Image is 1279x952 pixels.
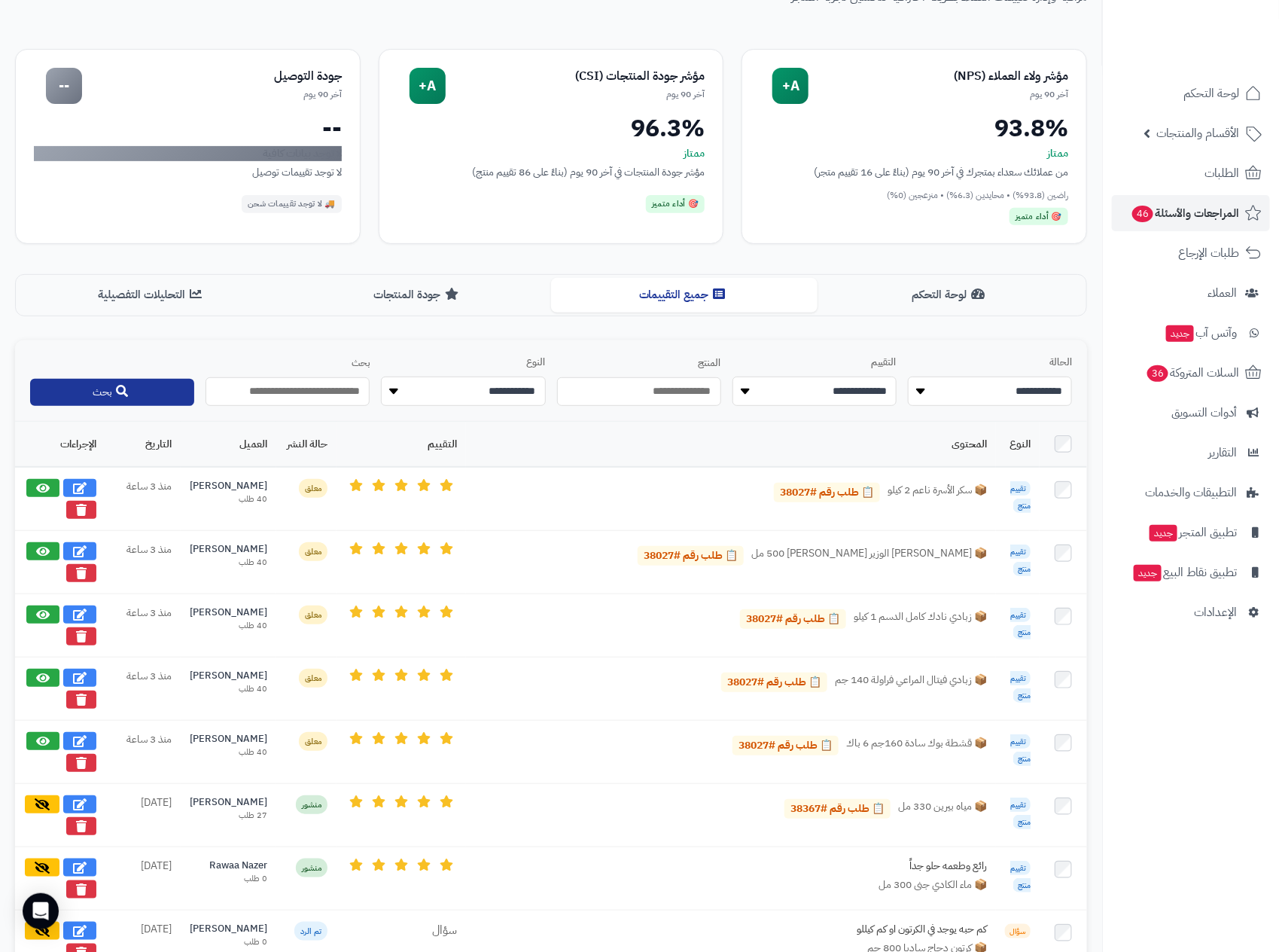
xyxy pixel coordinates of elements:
span: لوحة التحكم [1183,83,1239,104]
div: -- [46,68,82,104]
th: التقييم [336,422,466,467]
div: [PERSON_NAME] [190,479,267,493]
span: 📦 [PERSON_NAME] الوزير [PERSON_NAME] 500 مل [751,546,987,566]
span: 📦 زبادي نادك كامل الدسم 1 كيلو [854,609,987,629]
td: منذ 3 ساعة [105,531,181,594]
span: منشور [296,859,327,877]
div: -- [34,116,342,140]
div: لا توجد بيانات كافية [34,146,342,161]
a: 📋 طلب رقم #38027 [774,483,880,502]
span: معلق [299,479,327,498]
label: النوع [381,355,545,370]
span: جديد [1134,565,1162,581]
div: 96.3% [397,116,705,140]
div: ممتاز [397,146,705,161]
a: الإعدادات [1112,594,1270,630]
div: من عملائك سعداء بمتجرك في آخر 90 يوم (بناءً على 16 تقييم متجر) [760,164,1068,180]
div: [PERSON_NAME] [190,732,267,746]
div: A+ [772,68,809,104]
span: منشور [296,795,327,814]
span: أدوات التسويق [1171,402,1237,423]
div: [PERSON_NAME] [190,795,267,810]
div: 40 طلب [190,557,267,569]
a: 📋 طلب رقم #38027 [638,546,744,566]
div: راضين (93.8%) • محايدين (6.3%) • منزعجين (0%) [760,189,1068,202]
span: 📦 سكر الأسرة ناعم 2 كيلو [888,483,987,502]
a: تطبيق نقاط البيعجديد [1112,554,1270,590]
div: 🎯 أداء متميز [646,195,705,213]
a: العملاء [1112,275,1270,311]
label: التقييم [732,355,897,370]
td: منذ 3 ساعة [105,658,181,721]
span: 📦 ماء الكادي جنى 300 مل [879,877,987,892]
td: منذ 3 ساعة [105,467,181,531]
span: تقييم منتج [1010,545,1031,576]
th: العميل [181,422,276,467]
a: 📋 طلب رقم #38027 [732,736,839,755]
label: المنتج [557,356,721,371]
div: آخر 90 يوم [82,88,342,101]
span: العملاء [1207,282,1237,304]
div: رائع وطعمه حلو جداً [761,859,987,874]
div: 40 طلب [190,683,267,695]
div: لا توجد تقييمات توصيل [34,164,342,180]
div: 🎯 أداء متميز [1009,208,1068,226]
a: 📋 طلب رقم #38027 [721,673,827,692]
a: الطلبات [1112,155,1270,191]
button: التحليلات التفصيلية [19,278,285,312]
span: التقارير [1208,442,1237,463]
span: 📦 قشطة بوك سادة 160جم 6 باك [846,736,987,755]
div: كم حبه يوجد في الكرتون او كم كيللو [761,922,987,937]
span: معلق [299,542,327,561]
label: الحالة [908,355,1072,370]
div: Rawaa Nazer [190,859,267,873]
div: 93.8% [760,116,1068,140]
div: 40 طلب [190,746,267,758]
div: [PERSON_NAME] [190,922,267,936]
div: آخر 90 يوم [446,88,705,101]
div: [PERSON_NAME] [190,669,267,683]
span: تقييم منتج [1010,861,1031,892]
button: بحث [30,379,194,406]
div: ممتاز [760,146,1068,161]
div: 40 طلب [190,620,267,632]
div: [PERSON_NAME] [190,606,267,620]
a: طلبات الإرجاع [1112,235,1270,271]
div: 0 طلب [190,936,267,948]
div: 0 طلب [190,873,267,885]
a: أدوات التسويق [1112,395,1270,431]
span: تقييم منتج [1010,481,1031,513]
a: تطبيق المتجرجديد [1112,514,1270,551]
span: التطبيقات والخدمات [1145,482,1237,503]
span: 46 [1132,206,1153,222]
td: منذ 3 ساعة [105,594,181,658]
a: 📋 طلب رقم #38367 [784,799,891,819]
button: جميع التقييمات [551,278,818,312]
span: سؤال [432,921,457,939]
span: تقييم منتج [1010,734,1031,766]
button: لوحة التحكم [818,278,1084,312]
td: [DATE] [105,784,181,847]
span: جديد [1150,525,1177,542]
a: وآتس آبجديد [1112,315,1270,351]
div: جودة التوصيل [82,68,342,85]
div: Open Intercom Messenger [23,893,59,929]
div: [PERSON_NAME] [190,542,267,557]
th: حالة النشر [276,422,336,467]
div: A+ [410,68,446,104]
span: 36 [1147,365,1168,382]
span: وآتس آب [1165,322,1237,343]
span: معلق [299,669,327,688]
span: طلبات الإرجاع [1178,243,1239,264]
a: التطبيقات والخدمات [1112,474,1270,511]
span: تطبيق نقاط البيع [1132,562,1237,583]
th: النوع [996,422,1040,467]
td: [DATE] [105,847,181,911]
a: 📋 طلب رقم #38027 [740,609,846,629]
div: مؤشر جودة المنتجات في آخر 90 يوم (بناءً على 86 تقييم منتج) [397,164,705,180]
a: التقارير [1112,435,1270,471]
div: 🚚 لا توجد تقييمات شحن [242,195,342,213]
label: بحث [206,356,370,371]
div: 27 طلب [190,810,267,822]
span: معلق [299,732,327,751]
